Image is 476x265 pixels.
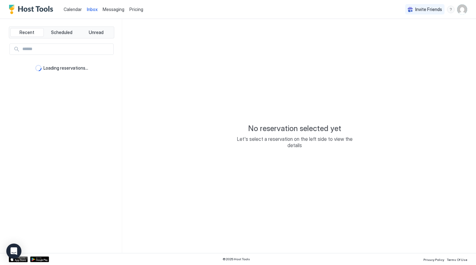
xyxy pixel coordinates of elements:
span: Terms Of Use [447,258,467,262]
span: Loading reservations... [43,65,88,71]
div: User profile [457,4,467,14]
span: Messaging [103,7,124,12]
a: App Store [9,256,28,262]
button: Unread [79,28,113,37]
span: Invite Friends [415,7,442,12]
span: Let's select a reservation on the left side to view the details [232,136,358,148]
div: tab-group [9,26,114,38]
div: menu [447,6,455,13]
span: Inbox [87,7,98,12]
button: Scheduled [45,28,78,37]
div: Open Intercom Messenger [6,244,21,259]
a: Messaging [103,6,124,13]
span: No reservation selected yet [248,124,341,133]
span: Pricing [129,7,143,12]
div: loading [35,65,42,71]
span: Scheduled [51,30,72,35]
button: Recent [10,28,44,37]
span: Privacy Policy [423,258,444,262]
a: Terms Of Use [447,256,467,262]
a: Google Play Store [30,256,49,262]
input: Input Field [20,44,113,55]
span: © 2025 Host Tools [223,257,250,261]
a: Inbox [87,6,98,13]
a: Privacy Policy [423,256,444,262]
span: Unread [89,30,104,35]
a: Host Tools Logo [9,5,56,14]
span: Calendar [64,7,82,12]
a: Calendar [64,6,82,13]
span: Recent [20,30,34,35]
